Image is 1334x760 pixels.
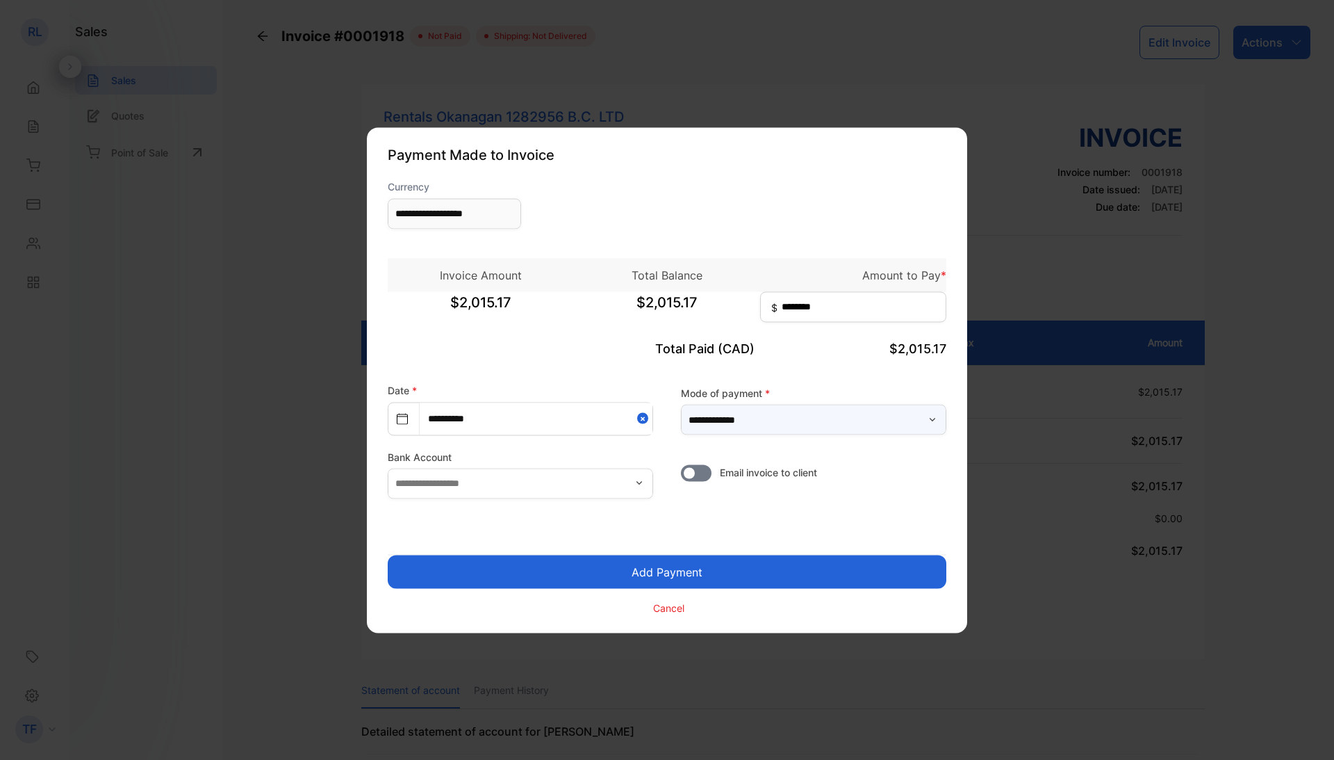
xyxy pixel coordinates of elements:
button: Open LiveChat chat widget [11,6,53,47]
button: Add Payment [388,555,946,588]
button: Close [637,403,652,434]
p: Amount to Pay [760,266,946,283]
span: $2,015.17 [574,291,760,326]
label: Mode of payment [681,386,946,401]
p: Invoice Amount [388,266,574,283]
label: Currency [388,179,521,193]
span: Email invoice to client [720,464,817,479]
p: Cancel [653,601,684,615]
label: Bank Account [388,449,653,464]
p: Total Paid (CAD) [574,339,760,357]
p: Total Balance [574,266,760,283]
span: $ [771,300,777,314]
p: Payment Made to Invoice [388,144,946,165]
span: $2,015.17 [889,341,946,355]
span: $2,015.17 [388,291,574,326]
label: Date [388,384,417,396]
